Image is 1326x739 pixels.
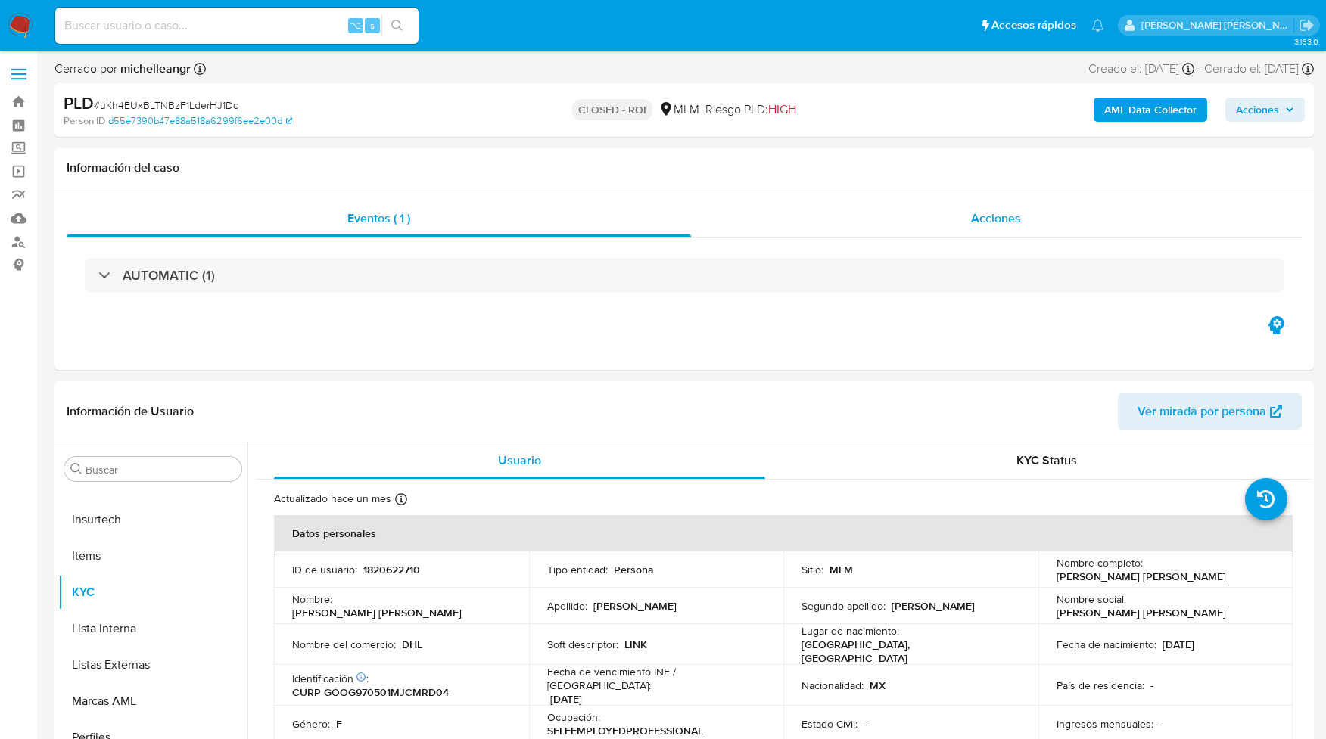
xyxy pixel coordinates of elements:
[802,717,858,731] p: Estado Civil :
[971,210,1021,227] span: Acciones
[1016,452,1077,469] span: KYC Status
[1057,717,1153,731] p: Ingresos mensuales :
[802,624,899,638] p: Lugar de nacimiento :
[402,638,422,651] p: DHL
[768,101,796,118] span: HIGH
[292,685,449,699] p: CURP GOOG970501MJCMRD04
[67,160,1302,175] h1: Información del caso
[1150,678,1153,692] p: -
[55,16,419,36] input: Buscar usuario o caso...
[1236,98,1279,122] span: Acciones
[350,18,361,33] span: ⌥
[1094,98,1207,122] button: AML Data Collector
[274,492,391,506] p: Actualizado hace un mes
[1057,570,1226,583] p: [PERSON_NAME] [PERSON_NAME]
[614,563,654,576] p: Persona
[1163,638,1194,651] p: [DATE]
[292,606,462,619] p: [PERSON_NAME] [PERSON_NAME]
[802,599,886,613] p: Segundo apellido :
[67,404,194,419] h1: Información de Usuario
[864,717,867,731] p: -
[117,60,191,77] b: michelleangr
[347,210,410,227] span: Eventos ( 1 )
[70,463,82,475] button: Buscar
[498,452,541,469] span: Usuario
[991,17,1076,33] span: Accesos rápidos
[64,114,105,128] b: Person ID
[1057,638,1156,651] p: Fecha de nacimiento :
[550,692,582,706] p: [DATE]
[870,678,886,692] p: MX
[123,267,215,284] h3: AUTOMATIC (1)
[624,638,647,651] p: LINK
[363,563,420,576] p: 1820622710
[274,515,1293,551] th: Datos personales
[108,114,292,128] a: d55e7390b47e88a518a6299f6ee2e00d
[1091,19,1104,32] a: Notificaciones
[892,599,975,613] p: [PERSON_NAME]
[54,61,191,77] span: Cerrado por
[547,563,608,576] p: Tipo entidad :
[1088,61,1194,77] div: Creado el: [DATE]
[58,683,247,719] button: Marcas AML
[802,638,1014,665] p: [GEOGRAPHIC_DATA], [GEOGRAPHIC_DATA]
[381,15,412,36] button: search-icon
[547,638,618,651] p: Soft descriptor :
[1299,17,1315,33] a: Salir
[802,678,864,692] p: Nacionalidad :
[1118,393,1302,430] button: Ver mirada por persona
[94,98,239,113] span: # uKh4EUxBLTNBzF1LderHJ1Dq
[292,563,357,576] p: ID de usuario :
[292,638,396,651] p: Nombre del comercio :
[658,101,699,118] div: MLM
[572,99,652,120] p: CLOSED - ROI
[547,724,703,737] p: SELFEMPLOYEDPROFESSIONAL
[85,258,1284,293] div: AUTOMATIC (1)
[292,717,330,731] p: Género :
[336,717,342,731] p: F
[547,710,600,724] p: Ocupación :
[1057,556,1143,570] p: Nombre completo :
[58,501,247,538] button: Insurtech
[1141,18,1294,33] p: rene.vale@mercadolibre.com
[802,563,823,576] p: Sitio :
[1057,678,1144,692] p: País de residencia :
[1159,717,1163,731] p: -
[86,463,235,477] input: Buscar
[830,563,853,576] p: MLM
[1057,592,1126,606] p: Nombre social :
[58,610,247,647] button: Lista Interna
[64,91,94,115] b: PLD
[1138,393,1266,430] span: Ver mirada por persona
[1204,61,1314,77] div: Cerrado el: [DATE]
[593,599,677,613] p: [PERSON_NAME]
[547,599,587,613] p: Apellido :
[292,592,332,606] p: Nombre :
[58,538,247,574] button: Items
[292,672,369,685] p: Identificación :
[705,101,796,118] span: Riesgo PLD:
[547,665,766,692] p: Fecha de vencimiento INE / [GEOGRAPHIC_DATA] :
[1197,61,1201,77] span: -
[1104,98,1197,122] b: AML Data Collector
[370,18,375,33] span: s
[58,647,247,683] button: Listas Externas
[1225,98,1305,122] button: Acciones
[1057,606,1226,619] p: [PERSON_NAME] [PERSON_NAME]
[58,574,247,610] button: KYC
